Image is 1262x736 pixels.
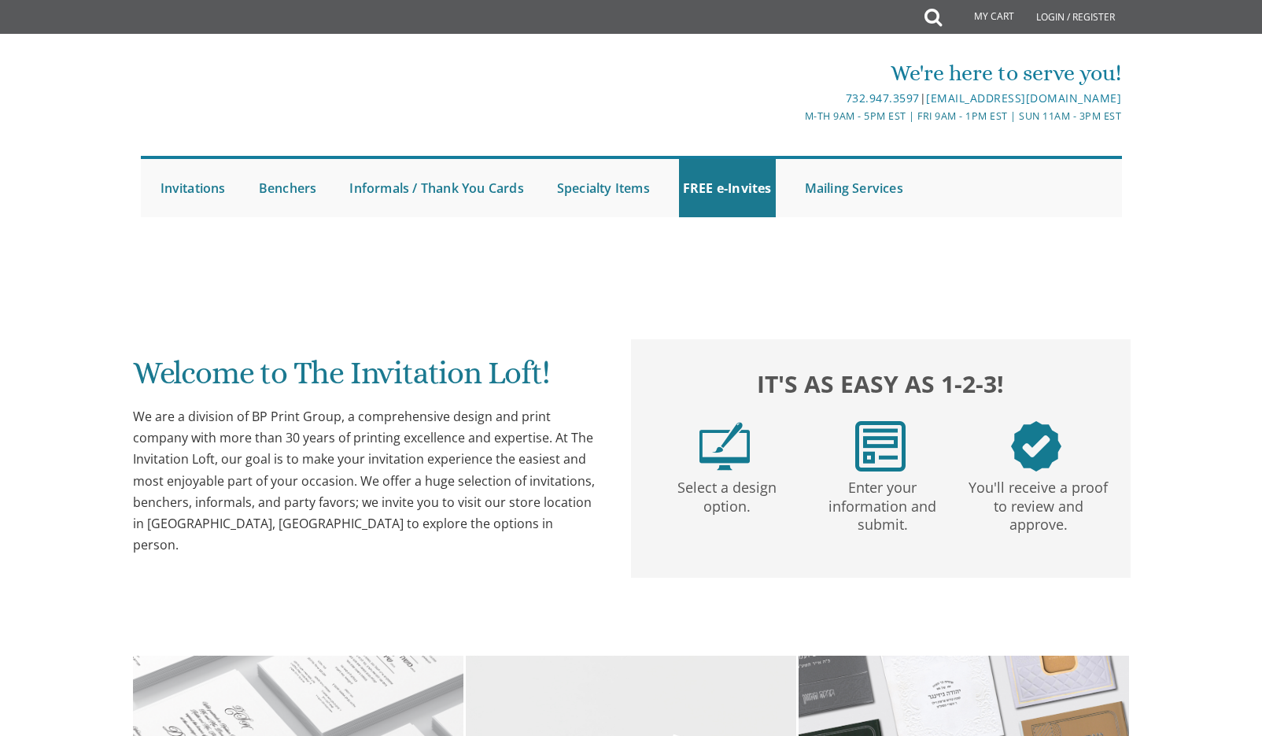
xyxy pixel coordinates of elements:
div: M-Th 9am - 5pm EST | Fri 9am - 1pm EST | Sun 11am - 3pm EST [468,108,1121,124]
a: 732.947.3597 [846,91,920,105]
a: Mailing Services [801,159,907,217]
a: Informals / Thank You Cards [345,159,527,217]
p: Enter your information and submit. [808,472,958,534]
a: FREE e-Invites [679,159,776,217]
h2: It's as easy as 1-2-3! [647,366,1114,401]
div: We're here to serve you! [468,57,1121,89]
a: Invitations [157,159,230,217]
img: step1.png [699,421,750,472]
img: step2.png [855,421,906,472]
p: Select a design option. [652,472,802,516]
div: | [468,89,1121,108]
p: You'll receive a proof to review and approve. [964,472,1113,534]
a: Specialty Items [553,159,654,217]
h1: Welcome to The Invitation Loft! [133,356,600,402]
a: My Cart [940,2,1025,33]
a: Benchers [255,159,321,217]
a: [EMAIL_ADDRESS][DOMAIN_NAME] [926,91,1121,105]
img: step3.png [1011,421,1061,472]
div: We are a division of BP Print Group, a comprehensive design and print company with more than 30 y... [133,406,600,556]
